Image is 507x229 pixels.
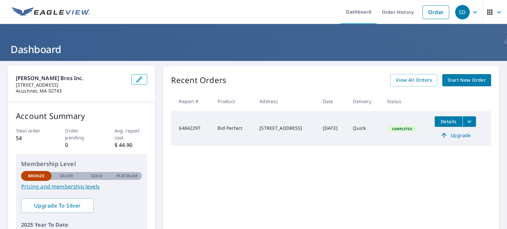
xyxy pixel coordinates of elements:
[448,76,486,84] span: Start New Order
[259,125,312,131] div: [STREET_ADDRESS]
[26,202,88,209] span: Upgrade To Silver
[16,127,49,134] p: Total order
[91,173,102,179] p: Gold
[348,92,382,111] th: Delivery
[16,88,126,94] p: Acushnet, MA 02743
[60,173,74,179] p: Silver
[171,111,212,146] td: 64842297
[21,159,142,168] p: Membership Level
[422,5,449,19] a: Order
[439,118,458,125] span: Details
[212,111,254,146] td: Bid Perfect
[455,5,470,19] div: SD
[28,173,45,179] p: Bronze
[318,111,348,146] td: [DATE]
[115,127,148,141] p: Avg. report cost
[435,130,476,141] a: Upgrade
[382,92,429,111] th: Status
[254,92,318,111] th: Address
[439,131,472,139] span: Upgrade
[388,127,416,131] span: Completed
[16,110,147,122] p: Account Summary
[171,74,226,86] p: Recent Orders
[390,74,437,86] a: View All Orders
[21,221,142,229] p: 2025 Year To Date
[16,74,126,82] p: [PERSON_NAME] Bros Inc.
[16,134,49,142] p: 54
[65,141,98,149] p: 0
[171,92,212,111] th: Report #
[12,7,90,17] img: EV Logo
[212,92,254,111] th: Product
[396,76,432,84] span: View All Orders
[115,141,148,149] p: $ 44.90
[348,111,382,146] td: Quick
[442,74,491,86] a: Start New Order
[21,183,142,190] a: Pricing and membership levels
[65,127,98,141] p: Order pending
[21,198,94,213] a: Upgrade To Silver
[462,116,476,127] button: filesDropdownBtn-64842297
[8,43,499,56] h1: Dashboard
[117,173,137,179] p: Platinum
[318,92,348,111] th: Date
[16,82,126,88] p: [STREET_ADDRESS]
[435,116,462,127] button: detailsBtn-64842297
